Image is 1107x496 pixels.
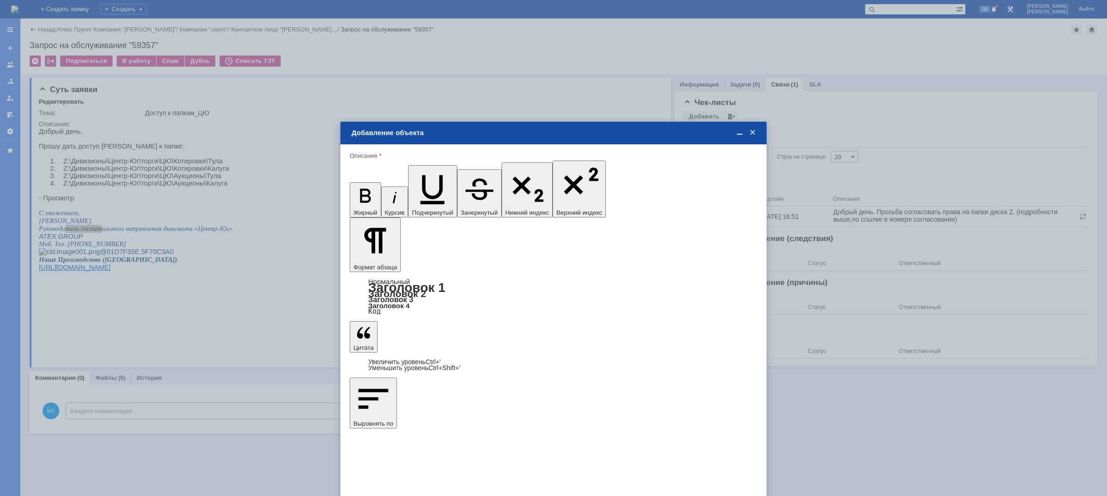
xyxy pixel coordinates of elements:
[39,81,41,89] span: ,
[368,307,381,316] a: Код
[368,278,410,285] a: Нормальный
[428,364,460,372] span: Ctrl+Shift+'
[368,295,413,304] a: Заголовок 3
[350,321,377,353] button: Цитата
[368,302,409,310] a: Заголовок 4
[11,44,25,52] span: 3.
[22,30,194,37] p: Z:\Дивизионы\Центр-Юг\торги\ЦЮ\Котировки\Тула
[11,37,25,44] span: 2.
[353,264,397,271] span: Формат абзаца
[748,129,757,137] span: Закрыть
[350,279,757,315] div: Формат абзаца
[457,169,502,217] button: Зачеркнутый
[350,153,755,159] div: Описание
[22,52,194,59] p: Z:\Дивизионы\Центр-Юг\торги\ЦЮ\Аукционы\Калуга
[368,358,441,366] a: Increase
[352,129,757,137] div: Добавление объекта
[461,209,498,216] span: Зачеркнутый
[385,209,405,216] span: Курсив
[502,162,553,217] button: Нижний индекс
[52,89,54,97] span: .
[368,364,460,372] a: Decrease
[350,378,397,428] button: Выровнять по
[350,217,401,272] button: Формат абзаца
[350,359,757,371] div: Цитата
[11,30,25,37] span: 1.
[368,288,426,299] a: Заголовок 2
[381,186,409,217] button: Курсив
[22,44,194,52] p: Z:\Дивизионы\Центр-Юг\торги\ЦЮ\Аукционы\Тула
[368,280,446,295] a: Заголовок 1
[412,209,453,216] span: Подчеркнутый
[353,344,374,351] span: Цитата
[22,37,194,44] p: Z:\Дивизионы\Центр-Юг\торги\ЦЮ\Котировки\Калуга
[353,209,377,216] span: Жирный
[505,209,549,216] span: Нижний индекс
[408,165,457,217] button: Подчеркнутый
[11,52,25,59] span: 4.
[426,358,441,366] span: Ctrl+'
[735,129,744,137] span: Свернуть (Ctrl + M)
[353,420,393,427] span: Выровнять по
[350,182,381,217] button: Жирный
[556,209,602,216] span: Верхний индекс
[553,161,606,217] button: Верхний индекс
[6,81,39,89] span: уважением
